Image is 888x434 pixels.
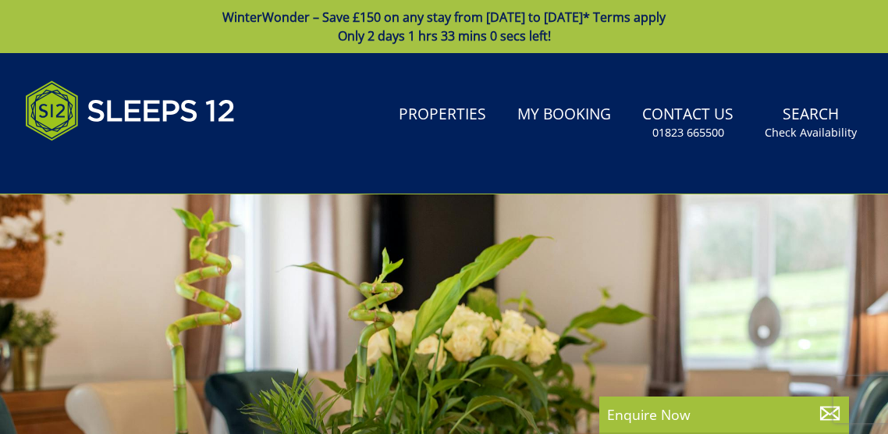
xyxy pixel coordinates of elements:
[338,27,551,44] span: Only 2 days 1 hrs 33 mins 0 secs left!
[636,98,740,148] a: Contact Us01823 665500
[652,125,724,141] small: 01823 665500
[607,404,841,425] p: Enquire Now
[758,98,863,148] a: SearchCheck Availability
[765,125,857,141] small: Check Availability
[25,72,236,150] img: Sleeps 12
[17,159,181,173] iframe: Customer reviews powered by Trustpilot
[392,98,492,133] a: Properties
[511,98,617,133] a: My Booking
